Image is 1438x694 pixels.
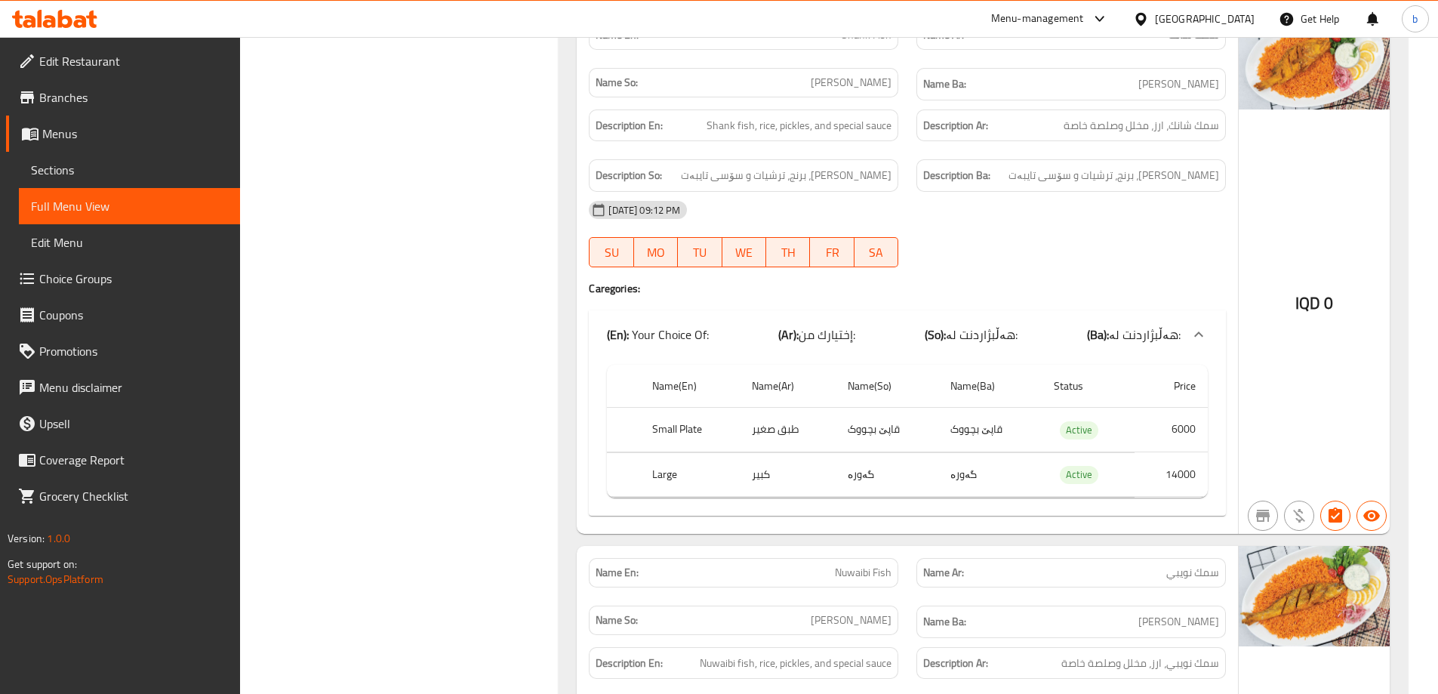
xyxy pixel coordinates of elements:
td: طبق صغير [740,408,836,452]
a: Coverage Report [6,442,240,478]
span: [PERSON_NAME]، برنج، ترشیات و سۆسی تایبەت [681,166,891,185]
strong: Description Ba: [923,166,990,185]
button: WE [722,237,766,267]
strong: Name En: [596,27,639,43]
span: Sections [31,161,228,179]
th: Name(Ar) [740,365,836,408]
span: 0 [1324,288,1333,318]
img: %D8%B3%D9%85%D9%83_%D8%B4%D8%A7%D9%86%D9%83638956412309577112.jpg [1239,8,1390,109]
table: choices table [607,365,1208,498]
strong: Description Ar: [923,116,988,135]
td: گەورە [938,452,1041,497]
a: Edit Menu [19,224,240,261]
strong: Description So: [596,166,662,185]
span: b [1412,11,1418,27]
span: Shank fish, rice, pickles, and special sauce [707,116,891,135]
button: SA [854,237,898,267]
strong: Name So: [596,75,638,91]
button: Not branch specific item [1248,501,1278,531]
th: Large [640,452,740,497]
div: (En): Your Choice Of:(Ar):إختيارك من:(So):هەڵبژاردنت لە:(Ba):هەڵبژاردنت لە: [589,310,1226,359]
span: Active [1060,466,1098,483]
span: Menu disclaimer [39,378,228,396]
span: [DATE] 09:12 PM [602,203,686,217]
span: هەڵبژاردنت لە: [1109,323,1181,346]
td: 14000 [1135,452,1208,497]
button: FR [810,237,854,267]
span: SA [861,242,892,264]
span: Full Menu View [31,197,228,215]
b: (Ar): [778,323,799,346]
span: ماسی شانک، برنج، ترشیات و سۆسی تایبەت [1008,166,1219,185]
a: Menus [6,116,240,152]
span: إختيارك من: [799,323,855,346]
td: گەورە [836,452,938,497]
span: [PERSON_NAME] [1138,612,1219,631]
a: Coupons [6,297,240,333]
span: Menus [42,125,228,143]
strong: Name Ar: [923,565,964,581]
span: [PERSON_NAME] [811,612,891,628]
a: Promotions [6,333,240,369]
a: Branches [6,79,240,116]
span: Nuwaibi Fish [835,565,891,581]
span: TH [772,242,804,264]
button: SU [589,237,633,267]
span: Edit Menu [31,233,228,251]
span: Version: [8,529,45,548]
span: [PERSON_NAME] [1138,75,1219,94]
span: Coverage Report [39,451,228,469]
span: Branches [39,88,228,106]
th: Name(Ba) [938,365,1041,408]
strong: Name Ar: [923,27,964,43]
th: Small Plate [640,408,740,452]
strong: Name En: [596,565,639,581]
a: Support.OpsPlatform [8,569,103,589]
b: (Ba): [1087,323,1109,346]
strong: Description En: [596,654,663,673]
h4: Caregories: [589,281,1226,296]
th: Name(So) [836,365,938,408]
a: Full Menu View [19,188,240,224]
span: سمك شانك [1169,27,1219,43]
th: Name(En) [640,365,740,408]
span: هەڵبژاردنت لە: [946,323,1018,346]
span: IQD [1295,288,1320,318]
button: TH [766,237,810,267]
strong: Description En: [596,116,663,135]
span: FR [816,242,848,264]
td: قاپێ بچووک [938,408,1041,452]
th: Price [1135,365,1208,408]
b: (So): [925,323,946,346]
span: سمك نويبي، ارز، مخلل وصلصة خاصة [1061,654,1219,673]
th: Status [1042,365,1135,408]
span: Choice Groups [39,270,228,288]
td: 6000 [1135,408,1208,452]
span: Active [1060,421,1098,439]
button: MO [634,237,678,267]
td: قاپێ بچووک [836,408,938,452]
a: Menu disclaimer [6,369,240,406]
div: [GEOGRAPHIC_DATA] [1155,11,1255,27]
span: Coupons [39,306,228,324]
a: Upsell [6,406,240,442]
button: TU [678,237,722,267]
span: SU [596,242,627,264]
span: Grocery Checklist [39,487,228,505]
strong: Description Ar: [923,654,988,673]
p: Your Choice Of: [607,325,709,344]
strong: Name Ba: [923,612,966,631]
td: كبير [740,452,836,497]
span: Edit Restaurant [39,52,228,70]
span: Promotions [39,342,228,360]
span: MO [640,242,672,264]
button: Purchased item [1284,501,1314,531]
strong: Name So: [596,612,638,628]
span: سمك نويبي [1166,565,1219,581]
b: (En): [607,323,629,346]
span: [PERSON_NAME] [811,75,891,91]
span: Shank Fish [842,27,891,43]
span: Upsell [39,415,228,433]
button: Available [1356,501,1387,531]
